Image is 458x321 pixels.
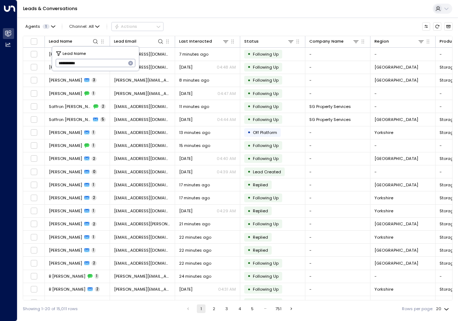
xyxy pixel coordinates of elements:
[253,260,279,266] span: Following Up
[374,195,393,201] span: Yorkshire
[253,64,279,70] span: Following Up
[209,304,218,313] button: Go to page 2
[253,208,268,214] span: Replied
[179,195,210,201] span: 17 minutes ago
[23,5,77,12] a: Leads & Conversations
[253,91,279,96] span: Following Up
[253,300,279,305] span: Following Up
[30,77,38,84] span: Toggle select row
[49,286,85,292] span: B Charlesworth
[49,130,82,135] span: Paul Camponi
[440,195,456,201] span: Storage
[440,260,456,266] span: Storage
[440,286,456,292] span: Storage
[179,130,210,135] span: 13 minutes ago
[253,247,268,253] span: Replied
[305,152,370,165] td: -
[274,304,283,313] button: Go to page 751
[305,165,370,178] td: -
[114,273,171,279] span: b.charlesworth@gmail.com
[179,91,192,96] span: Oct 06, 2025
[309,38,359,45] div: Company Name
[253,195,279,201] span: Following Up
[305,231,370,243] td: -
[436,304,450,313] div: 20
[30,129,38,136] span: Toggle select row
[49,260,82,266] span: Lucy Taylor
[253,104,279,109] span: Following Up
[49,208,82,214] span: Sasha Romanov
[261,304,270,313] div: …
[244,38,294,45] div: Status
[114,247,171,253] span: tmatthew987412365@gmail.com
[30,64,38,71] span: Toggle select row
[247,219,251,229] div: •
[114,169,171,175] span: vienvelasco@outlook.ph
[402,306,433,312] label: Rows per page:
[30,194,38,201] span: Toggle select row
[370,270,436,283] td: -
[370,100,436,113] td: -
[92,156,97,161] span: 2
[440,182,456,188] span: Storage
[253,169,281,175] span: Lead Created
[30,90,38,97] span: Toggle select row
[114,64,171,70] span: rtfernleigh@hotmail.com
[49,234,82,240] span: Toni Diclemente
[440,247,456,253] span: Storage
[49,38,72,45] div: Lead Name
[92,143,96,148] span: 1
[179,38,229,45] div: Last Interacted
[179,104,209,109] span: 11 minutes ago
[374,221,418,227] span: London
[309,104,351,109] span: SG Property Services
[374,247,418,253] span: London
[440,234,456,240] span: Storage
[253,51,279,57] span: Following Up
[253,77,279,83] span: Following Up
[422,22,431,31] button: Customize
[309,117,351,122] span: SG Property Services
[305,126,370,139] td: -
[374,38,389,45] div: Region
[114,104,171,109] span: sgbanbury@gmail.com
[253,156,279,161] span: Following Up
[370,165,436,178] td: -
[49,221,82,227] span: jarinder mann
[179,273,211,279] span: 24 minutes ago
[183,304,296,313] nav: pagination navigation
[247,49,251,59] div: •
[440,77,456,83] span: Storage
[92,182,96,187] span: 1
[67,22,102,30] span: Channel:
[114,182,171,188] span: scoric10@yahoo.co.uk
[305,257,370,269] td: -
[30,38,38,45] span: Toggle select all
[440,130,456,135] span: Storage
[179,169,192,175] span: Oct 06, 2025
[253,221,279,227] span: Following Up
[253,182,268,188] span: Replied
[247,232,251,242] div: •
[30,273,38,280] span: Toggle select row
[49,247,82,253] span: Matt Tan
[179,64,192,70] span: Yesterday
[305,283,370,296] td: -
[370,48,436,60] td: -
[179,156,192,161] span: Yesterday
[114,51,171,57] span: rtfernleigh@hotmail.com
[440,300,456,305] span: Storage
[440,64,456,70] span: Storage
[30,286,38,293] span: Toggle select row
[30,103,38,110] span: Toggle select row
[30,168,38,175] span: Toggle select row
[217,64,236,70] p: 04:48 AM
[23,22,57,30] button: Agents1
[253,143,279,148] span: Following Up
[440,208,456,214] span: Storage
[49,273,85,279] span: B Charlesworth
[222,304,231,313] button: Go to page 3
[114,143,171,148] span: vienvelasco@outlook.ph
[114,24,137,29] div: Actions
[247,298,251,307] div: •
